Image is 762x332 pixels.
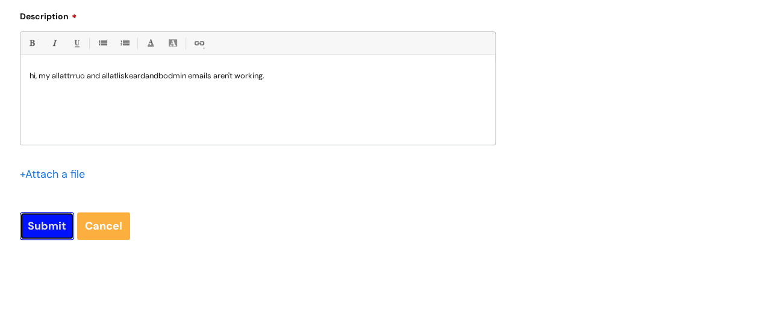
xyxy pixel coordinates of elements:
[143,36,158,51] a: Font Color
[95,36,110,51] a: • Unordered List (Ctrl-Shift-7)
[117,36,132,51] a: 1. Ordered List (Ctrl-Shift-8)
[69,36,84,51] a: Underline(Ctrl-U)
[20,212,74,240] input: Submit
[24,36,39,51] a: Bold (Ctrl-B)
[30,70,486,81] p: hi, my allattrruo and allatliskeardandbodmin emails aren't working.
[191,36,206,51] a: Link
[165,36,180,51] a: Back Color
[20,7,496,22] label: Description
[20,164,92,184] div: Attach a file
[20,167,25,181] span: +
[46,36,61,51] a: Italic (Ctrl-I)
[77,212,130,240] a: Cancel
